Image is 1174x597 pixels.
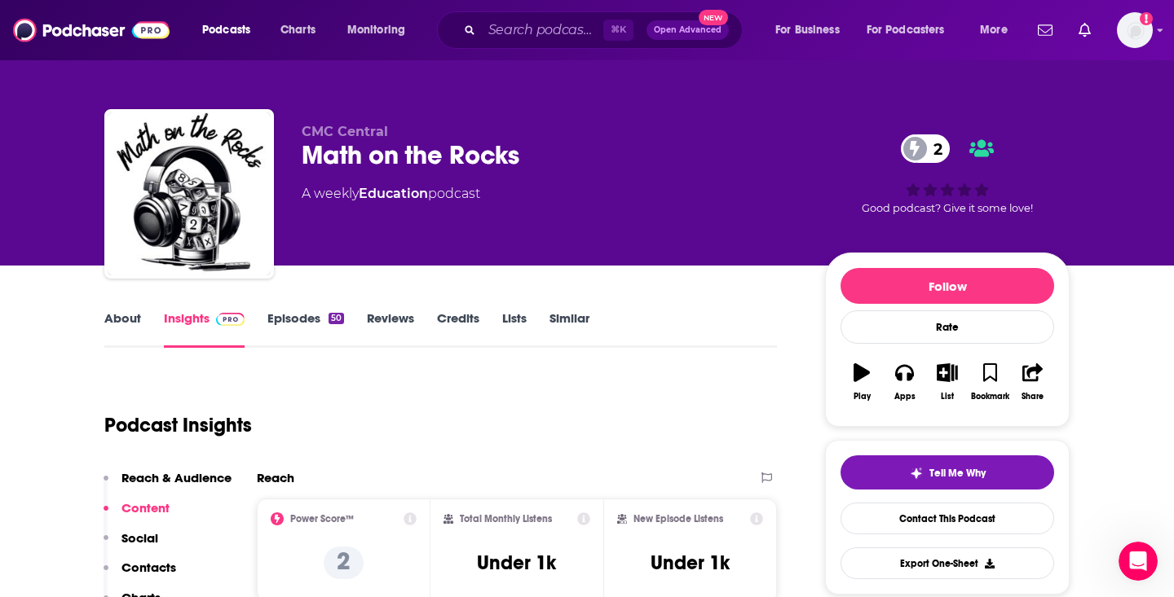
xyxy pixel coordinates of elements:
[699,10,728,25] span: New
[502,310,527,348] a: Lists
[121,530,158,546] p: Social
[104,530,158,560] button: Social
[367,310,414,348] a: Reviews
[121,500,170,516] p: Content
[647,20,729,40] button: Open AdvancedNew
[1031,16,1059,44] a: Show notifications dropdown
[347,19,405,42] span: Monitoring
[108,112,271,275] img: Math on the Rocks
[164,310,245,348] a: InsightsPodchaser Pro
[894,392,916,402] div: Apps
[603,20,633,41] span: ⌘ K
[191,17,271,43] button: open menu
[764,17,860,43] button: open menu
[775,19,840,42] span: For Business
[549,310,589,348] a: Similar
[257,470,294,485] h2: Reach
[633,513,723,525] h2: New Episode Listens
[104,310,141,348] a: About
[329,313,344,324] div: 50
[841,268,1054,304] button: Follow
[1117,12,1153,48] img: User Profile
[867,19,945,42] span: For Podcasters
[1119,542,1158,581] iframe: Intercom live chat
[121,470,232,485] p: Reach & Audience
[1117,12,1153,48] button: Show profile menu
[841,547,1054,579] button: Export One-Sheet
[901,134,951,163] a: 2
[910,467,923,480] img: tell me why sparkle
[437,310,479,348] a: Credits
[13,15,170,46] img: Podchaser - Follow, Share and Rate Podcasts
[841,310,1054,344] div: Rate
[336,17,426,43] button: open menu
[825,124,1070,225] div: 2Good podcast? Give it some love!
[883,353,925,411] button: Apps
[862,202,1033,214] span: Good podcast? Give it some love!
[1140,12,1153,25] svg: Add a profile image
[452,11,758,49] div: Search podcasts, credits, & more...
[216,313,245,326] img: Podchaser Pro
[969,353,1011,411] button: Bookmark
[1117,12,1153,48] span: Logged in as KaileyHeadStartPR
[280,19,316,42] span: Charts
[302,184,480,204] div: A weekly podcast
[980,19,1008,42] span: More
[290,513,354,525] h2: Power Score™
[941,392,954,402] div: List
[104,500,170,530] button: Content
[267,310,344,348] a: Episodes50
[1022,392,1044,402] div: Share
[104,470,232,500] button: Reach & Audience
[1012,353,1054,411] button: Share
[651,551,730,575] h3: Under 1k
[121,560,176,575] p: Contacts
[856,17,969,43] button: open menu
[971,392,1009,402] div: Bookmark
[841,353,883,411] button: Play
[926,353,969,411] button: List
[969,17,1028,43] button: open menu
[477,551,556,575] h3: Under 1k
[460,513,552,525] h2: Total Monthly Listens
[270,17,325,43] a: Charts
[104,413,252,437] h1: Podcast Insights
[841,503,1054,534] a: Contact This Podcast
[302,124,388,139] span: CMC Central
[359,186,428,201] a: Education
[1072,16,1097,44] a: Show notifications dropdown
[104,560,176,590] button: Contacts
[929,467,986,480] span: Tell Me Why
[202,19,250,42] span: Podcasts
[917,134,951,163] span: 2
[654,26,722,34] span: Open Advanced
[841,455,1054,489] button: tell me why sparkleTell Me Why
[482,17,603,43] input: Search podcasts, credits, & more...
[324,547,364,579] p: 2
[854,392,871,402] div: Play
